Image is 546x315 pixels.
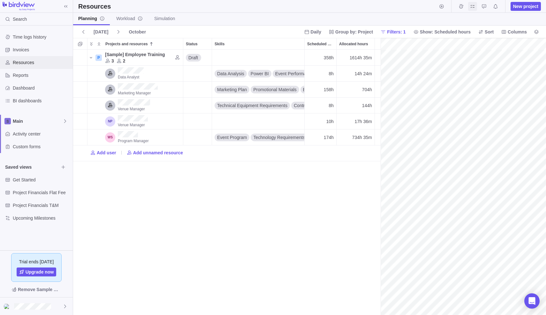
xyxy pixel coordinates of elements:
[118,139,149,143] span: Program Manager
[337,38,375,49] div: Allocated hours
[305,66,337,82] div: Scheduled hours
[183,82,212,98] div: Status
[212,98,305,114] div: Skills
[13,59,70,66] span: Resources
[87,50,183,66] div: Projects and resources
[337,114,375,129] div: Allocated hours
[78,15,105,22] span: Planning
[302,27,324,36] span: Daily
[513,3,538,10] span: New project
[100,16,105,21] svg: info-description
[59,163,68,172] span: Browse views
[73,50,381,315] div: grid
[217,102,287,109] span: Technical Equipment Requirements
[337,129,375,145] div: Allocated hours
[118,74,139,80] a: Data Analyst
[87,98,183,114] div: Projects and resources
[212,114,305,129] div: Skills
[73,13,110,25] a: Planninginfo-description
[149,13,180,25] a: Simulation
[251,70,269,77] span: Power BI
[337,66,375,81] div: 14h 24m
[337,98,375,113] div: 144h
[275,70,329,77] span: Event Performance Metrics
[118,106,145,112] a: Venue Manager
[95,55,102,61] div: P
[212,66,305,82] div: Skills
[13,189,70,196] span: Project Financials Flat Fee
[305,82,337,98] div: Scheduled hours
[305,129,336,145] div: 174h
[468,2,477,11] span: My assignments
[13,72,70,78] span: Reports
[335,29,373,35] span: Group by: Project
[183,66,212,82] div: Status
[13,16,27,22] span: Search
[91,27,111,36] span: [DATE]
[511,2,541,11] span: New project
[19,259,54,265] span: Trial ends [DATE]
[95,40,103,48] span: Collapse
[420,29,471,35] span: Show: Scheduled hours
[118,107,145,111] span: Venue Manager
[118,123,145,127] span: Venue Manager
[87,66,183,82] div: Projects and resources
[105,69,115,79] div: Data Analyst
[303,86,339,93] span: Branding Strategy
[13,177,70,183] span: Get Started
[324,55,334,61] span: 358h
[87,114,183,129] div: Projects and resources
[339,41,368,47] span: Allocated hours
[183,38,212,49] div: Status
[118,75,139,79] span: Data Analyst
[324,86,334,93] span: 158h
[4,304,11,309] img: Show
[387,29,406,35] span: Filters: 1
[212,129,305,145] div: Skills
[73,145,381,161] div: Add New
[215,41,224,47] span: Skills
[183,129,212,145] div: Status
[352,134,372,141] span: 734h 35m
[411,27,473,36] span: Show: Scheduled hours
[87,82,183,98] div: Projects and resources
[118,90,151,96] a: Marketing Manager
[3,2,35,11] img: logo
[485,29,494,35] span: Sort
[183,114,212,129] div: Status
[305,129,337,145] div: Scheduled hours
[154,15,175,22] span: Simulation
[491,2,500,11] span: Notifications
[90,150,116,156] span: Add user
[253,86,296,93] span: Promotional Materials
[17,267,57,276] a: Upgrade now
[326,118,334,125] span: 10h
[305,82,336,97] div: 158h
[337,82,375,98] div: Allocated hours
[362,102,372,109] span: 144h
[105,100,115,111] div: Venue Manager
[123,58,125,64] div: 2
[94,29,108,35] span: [DATE]
[329,102,334,109] span: 8h
[457,2,466,11] span: Time logs
[378,27,408,36] span: Filters: 1
[324,134,334,141] span: 174h
[305,50,337,66] div: Scheduled hours
[13,47,70,53] span: Invoices
[307,41,334,47] span: Scheduled hours
[105,84,115,95] div: Marketing Manager
[337,82,375,97] div: 704h
[13,143,70,150] span: Custom forms
[133,150,183,156] span: Add unnamed resource
[111,13,148,25] a: Workloadinfo-description
[127,150,183,156] span: Add unnamed resource
[508,29,527,35] span: Columns
[76,40,85,48] span: Selection mode
[337,50,375,66] div: Allocated hours
[212,82,305,98] div: Skills
[13,202,70,209] span: Project Financials T&M
[476,27,496,36] span: Sort
[480,5,489,10] a: Approval requests
[183,98,212,114] div: Status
